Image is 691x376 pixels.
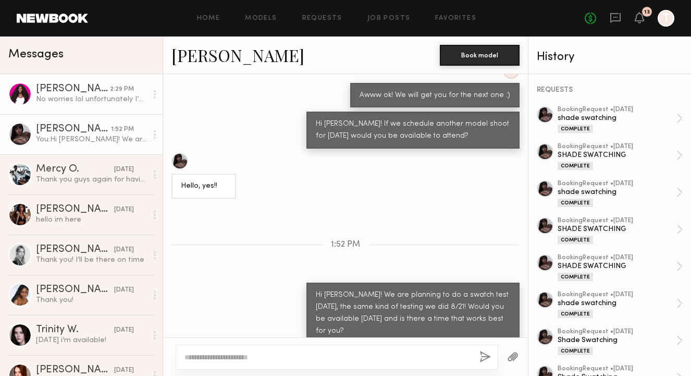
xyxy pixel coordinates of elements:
[558,347,593,355] div: Complete
[558,329,683,355] a: bookingRequest •[DATE]Shade SwatchingComplete
[36,84,110,94] div: [PERSON_NAME]
[36,175,147,185] div: Thank you guys again for having me. 😊🙏🏿
[36,285,114,295] div: [PERSON_NAME]
[111,125,134,135] div: 1:52 PM
[558,125,593,133] div: Complete
[558,273,593,281] div: Complete
[558,150,676,160] div: SHADE SWATCHING
[8,48,64,60] span: Messages
[440,50,520,59] a: Book model
[331,240,360,249] span: 1:52 PM
[558,298,676,308] div: shade swatching
[558,236,593,244] div: Complete
[537,87,683,94] div: REQUESTS
[36,94,147,104] div: No worries lol unfortunately I’m not available [DATE] 😭
[558,113,676,123] div: shade swatching
[658,10,674,27] a: T
[558,187,676,197] div: shade swatching
[558,162,593,170] div: Complete
[36,325,114,335] div: Trinity W.
[558,292,676,298] div: booking Request • [DATE]
[440,45,520,66] button: Book model
[558,143,683,170] a: bookingRequest •[DATE]SHADE SWATCHINGComplete
[558,199,593,207] div: Complete
[114,245,134,255] div: [DATE]
[114,205,134,215] div: [DATE]
[558,292,683,318] a: bookingRequest •[DATE]shade swatchingComplete
[36,245,114,255] div: [PERSON_NAME]
[316,289,510,337] div: Hi [PERSON_NAME]! We are planning to do a swatch test [DATE], the same kind of testing we did 8/2...
[302,15,342,22] a: Requests
[360,90,510,102] div: Awww ok! We will get you for the next one :)
[558,180,683,207] a: bookingRequest •[DATE]shade swatchingComplete
[558,143,676,150] div: booking Request • [DATE]
[114,366,134,375] div: [DATE]
[36,164,114,175] div: Mercy O.
[36,365,114,375] div: [PERSON_NAME]
[558,310,593,318] div: Complete
[558,366,676,372] div: booking Request • [DATE]
[558,254,683,281] a: bookingRequest •[DATE]SHADE SWATCHINGComplete
[367,15,411,22] a: Job Posts
[558,106,683,133] a: bookingRequest •[DATE]shade swatchingComplete
[558,335,676,345] div: Shade Swatching
[316,118,510,142] div: Hi [PERSON_NAME]! If we schedule another model shoot for [DATE] would you be available to attend?
[110,84,134,94] div: 2:29 PM
[36,295,147,305] div: Thank you!
[558,217,676,224] div: booking Request • [DATE]
[36,335,147,345] div: [DATE] i’m available!
[558,254,676,261] div: booking Request • [DATE]
[558,106,676,113] div: booking Request • [DATE]
[36,204,114,215] div: [PERSON_NAME]
[558,180,676,187] div: booking Request • [DATE]
[114,325,134,335] div: [DATE]
[181,180,227,192] div: Hello, yes!!
[558,261,676,271] div: SHADE SWATCHING
[197,15,220,22] a: Home
[36,124,111,135] div: [PERSON_NAME]
[36,135,147,144] div: You: Hi [PERSON_NAME]! We are planning to do a swatch test [DATE], the same kind of testing we di...
[644,9,650,15] div: 13
[114,165,134,175] div: [DATE]
[537,51,683,63] div: History
[36,255,147,265] div: Thank you! I’ll be there on time
[558,217,683,244] a: bookingRequest •[DATE]SHADE SWATCHINGComplete
[435,15,476,22] a: Favorites
[558,329,676,335] div: booking Request • [DATE]
[36,215,147,225] div: hello im here
[245,15,277,22] a: Models
[558,224,676,234] div: SHADE SWATCHING
[171,44,304,66] a: [PERSON_NAME]
[114,285,134,295] div: [DATE]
